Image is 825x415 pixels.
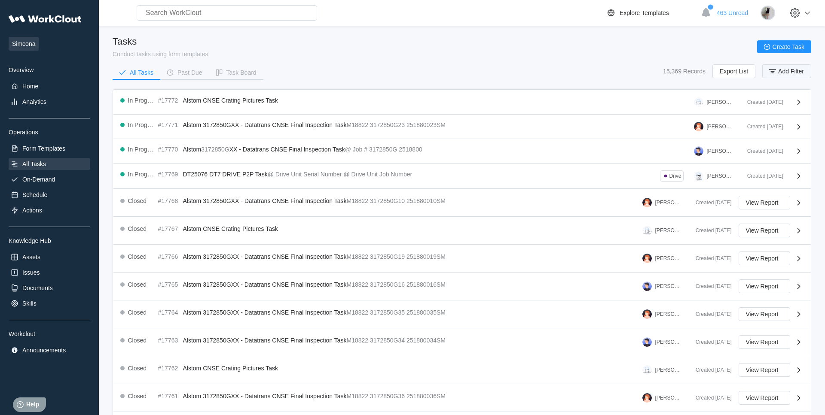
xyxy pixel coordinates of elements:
[739,251,790,265] button: View Report
[158,365,180,372] div: #17762
[9,237,90,244] div: Knowledge Hub
[717,9,748,16] span: 463 Unread
[689,311,732,317] div: Created [DATE]
[113,356,811,384] a: Closed#17762Alstom CNSE Crating Pictures Task[PERSON_NAME]Created [DATE]View Report
[369,146,397,153] mark: 3172850G
[655,367,682,373] div: [PERSON_NAME]
[201,146,229,153] mark: 3172850G
[642,282,652,291] img: user-5.png
[177,70,202,76] div: Past Due
[183,393,347,400] span: Alstom 3172850GXX - Datatrans CNSE Final Inspection Task
[113,384,811,412] a: Closed#17761Alstom 3172850GXX - Datatrans CNSE Final Inspection TaskM188223172850G36251880036SM[P...
[642,365,652,375] img: clout-09.png
[128,253,147,260] div: Closed
[113,139,811,164] a: In Progress#17770Alstom3172850GXX - Datatrans CNSE Final Inspection Task@ Job #3172850G2518800[PE...
[606,8,697,18] a: Explore Templates
[406,121,446,128] mark: 251880023SM
[694,122,703,131] img: user-2.png
[689,283,732,289] div: Created [DATE]
[158,225,180,232] div: #17767
[762,64,811,78] button: Add Filter
[347,253,369,260] mark: M18822
[370,281,405,288] mark: 3172850G16
[746,200,779,206] span: View Report
[113,164,811,189] a: In Progress#17769DT25076 DT7 DRIVE P2P Task@ Drive Unit Serial Number@ Drive Unit Job NumberDrive...
[406,309,446,316] mark: 251880035SM
[345,146,367,153] mark: @ Job #
[746,395,779,401] span: View Report
[9,173,90,185] a: On-Demand
[406,253,446,260] mark: 251880019SM
[128,365,147,372] div: Closed
[746,227,779,233] span: View Report
[739,363,790,377] button: View Report
[347,121,369,128] mark: M18822
[113,90,811,115] a: In Progress#17772Alstom CNSE Crating Pictures Task[PERSON_NAME]Created [DATE]
[620,9,669,16] div: Explore Templates
[183,97,278,104] span: Alstom CNSE Crating Pictures Task
[22,207,42,214] div: Actions
[9,330,90,337] div: Workclout
[347,281,369,288] mark: M18822
[158,146,180,153] div: #17770
[22,161,46,167] div: All Tasks
[642,198,652,207] img: user-2.png
[9,204,90,216] a: Actions
[128,97,155,104] div: In Progress
[9,158,90,170] a: All Tasks
[642,337,652,347] img: user-5.png
[9,37,39,51] span: Simcona
[128,337,147,344] div: Closed
[113,300,811,328] a: Closed#17764Alstom 3172850GXX - Datatrans CNSE Final Inspection TaskM188223172850G35251880035SM[P...
[113,51,208,58] div: Conduct tasks using form templates
[268,171,342,178] mark: @ Drive Unit Serial Number
[9,282,90,294] a: Documents
[128,121,155,128] div: In Progress
[761,6,775,20] img: stormageddon_tree.jpg
[158,121,180,128] div: #17771
[9,297,90,309] a: Skills
[113,245,811,273] a: Closed#17766Alstom 3172850GXX - Datatrans CNSE Final Inspection TaskM188223172850G19251880019SM[P...
[347,393,369,400] mark: M18822
[746,283,779,289] span: View Report
[689,395,732,401] div: Created [DATE]
[22,176,55,183] div: On-Demand
[707,99,733,105] div: [PERSON_NAME]
[778,68,804,74] span: Add Filter
[183,337,347,344] span: Alstom 3172850GXX - Datatrans CNSE Final Inspection Task
[183,146,202,153] span: Alstom
[229,146,345,153] span: XX - Datatrans CNSE Final Inspection Task
[128,309,147,316] div: Closed
[22,347,66,354] div: Announcements
[655,255,682,261] div: [PERSON_NAME]
[9,189,90,201] a: Schedule
[642,309,652,319] img: user-2.png
[746,311,779,317] span: View Report
[158,309,180,316] div: #17764
[183,197,347,204] span: Alstom 3172850GXX - Datatrans CNSE Final Inspection Task
[158,337,180,344] div: #17763
[740,124,783,130] div: Created [DATE]
[347,337,369,344] mark: M18822
[22,269,40,276] div: Issues
[669,173,681,179] div: Drive
[370,309,405,316] mark: 3172850G35
[406,281,446,288] mark: 251880016SM
[707,148,733,154] div: [PERSON_NAME]
[655,311,682,317] div: [PERSON_NAME]
[655,395,682,401] div: [PERSON_NAME]
[22,191,47,198] div: Schedule
[113,66,160,79] button: All Tasks
[406,197,446,204] mark: 251880010SM
[183,225,278,232] span: Alstom CNSE Crating Pictures Task
[712,64,755,78] button: Export List
[22,285,53,291] div: Documents
[746,255,779,261] span: View Report
[655,283,682,289] div: [PERSON_NAME]
[370,337,405,344] mark: 3172850G34
[739,391,790,405] button: View Report
[113,115,811,139] a: In Progress#17771Alstom 3172850GXX - Datatrans CNSE Final Inspection TaskM188223172850G2325188002...
[158,281,180,288] div: #17765
[130,70,153,76] div: All Tasks
[694,171,703,181] img: clout-01.png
